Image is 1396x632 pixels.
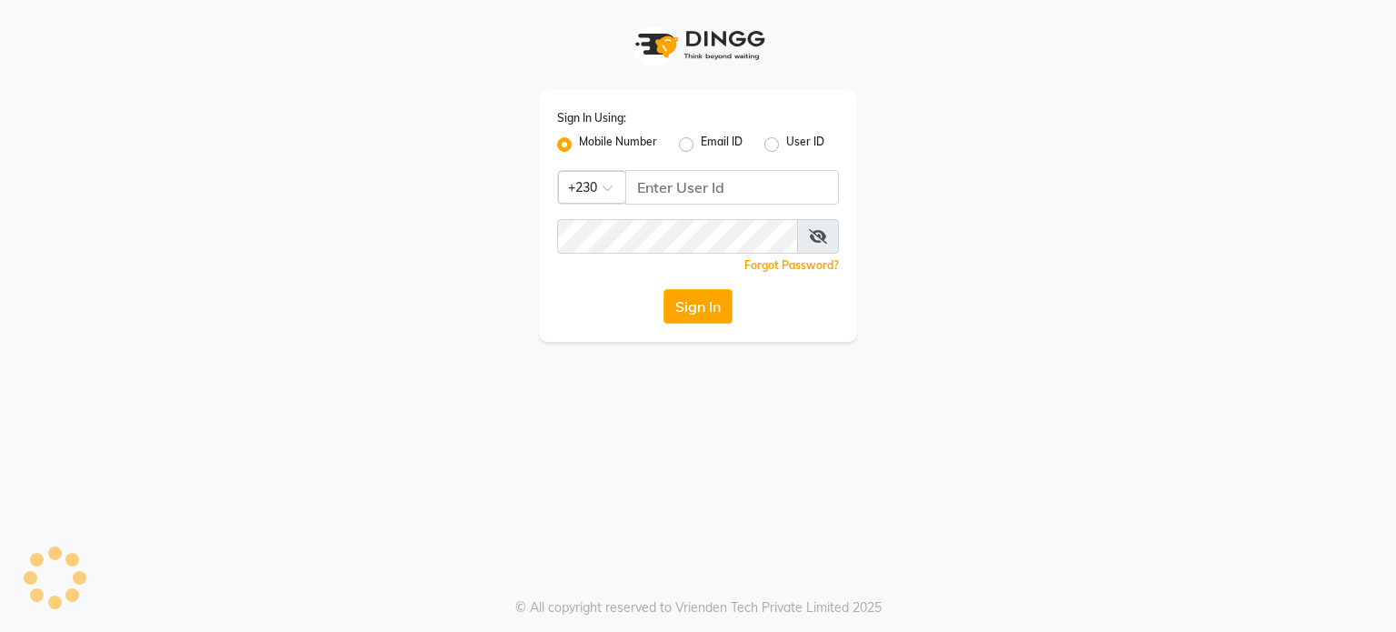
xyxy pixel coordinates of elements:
[786,134,824,155] label: User ID
[625,170,839,205] input: Username
[557,110,626,126] label: Sign In Using:
[579,134,657,155] label: Mobile Number
[663,289,733,324] button: Sign In
[701,134,743,155] label: Email ID
[744,258,839,272] a: Forgot Password?
[625,18,771,72] img: logo1.svg
[557,219,798,254] input: Username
